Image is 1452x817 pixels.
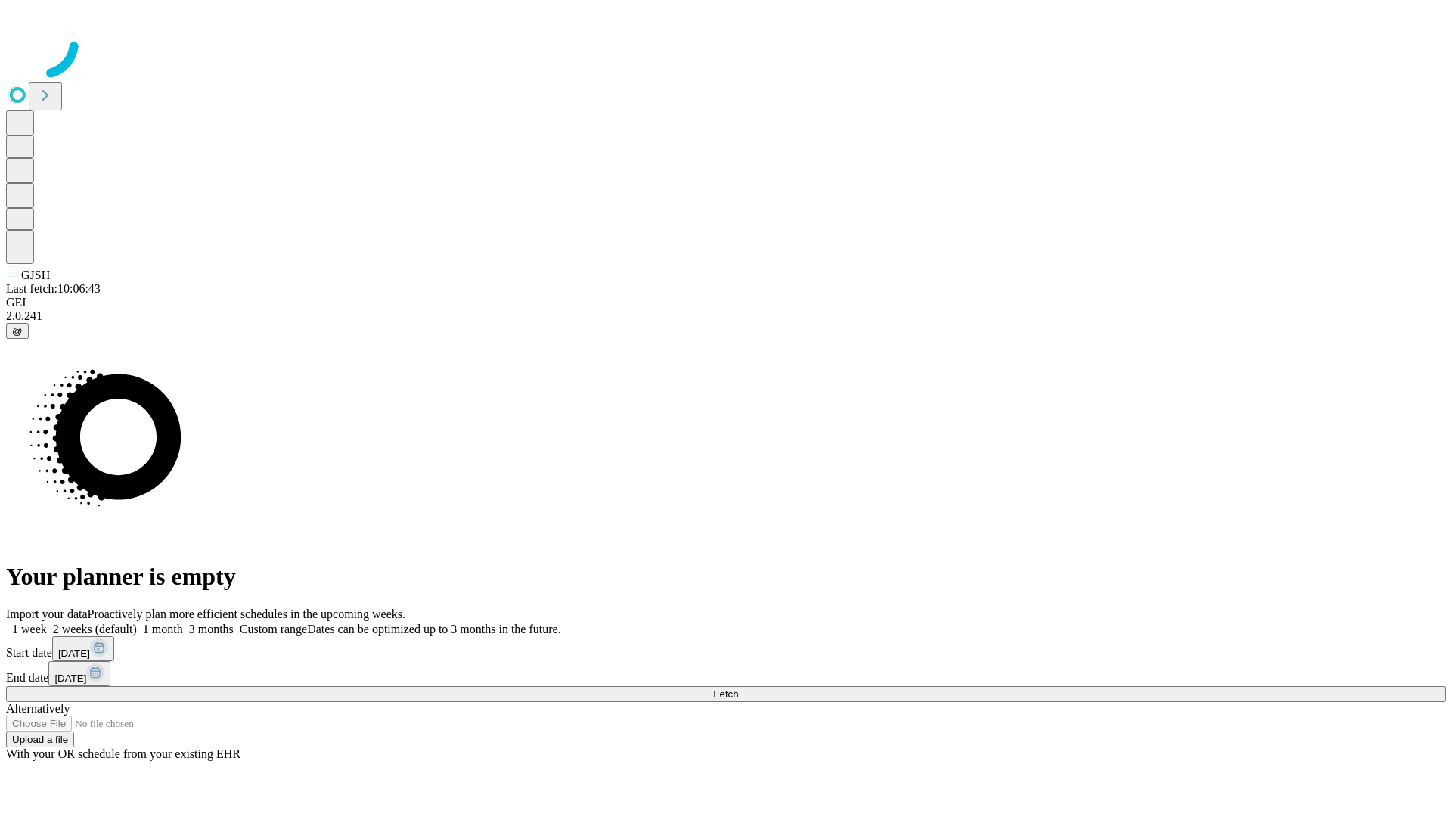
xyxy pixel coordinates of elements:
[88,607,405,620] span: Proactively plan more efficient schedules in the upcoming weeks.
[189,623,234,635] span: 3 months
[6,636,1446,661] div: Start date
[143,623,183,635] span: 1 month
[6,747,240,760] span: With your OR schedule from your existing EHR
[21,269,50,281] span: GJSH
[6,702,70,715] span: Alternatively
[52,636,114,661] button: [DATE]
[713,688,738,700] span: Fetch
[6,323,29,339] button: @
[6,563,1446,591] h1: Your planner is empty
[58,648,90,659] span: [DATE]
[6,282,101,295] span: Last fetch: 10:06:43
[53,623,137,635] span: 2 weeks (default)
[6,732,74,747] button: Upload a file
[12,623,47,635] span: 1 week
[240,623,307,635] span: Custom range
[54,673,86,684] span: [DATE]
[12,325,23,337] span: @
[6,296,1446,309] div: GEI
[48,661,110,686] button: [DATE]
[6,661,1446,686] div: End date
[6,607,88,620] span: Import your data
[6,686,1446,702] button: Fetch
[6,309,1446,323] div: 2.0.241
[307,623,560,635] span: Dates can be optimized up to 3 months in the future.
